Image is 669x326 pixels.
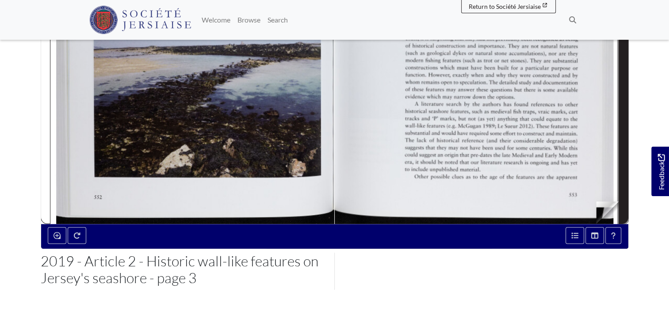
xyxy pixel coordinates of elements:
[89,6,191,34] img: Société Jersiaise
[656,154,666,190] span: Feedback
[605,227,621,244] button: Help
[234,11,264,29] a: Browse
[264,11,291,29] a: Search
[68,227,86,244] button: Rotate the book
[198,11,234,29] a: Welcome
[585,227,604,244] button: Thumbnails
[89,4,191,36] a: Société Jersiaise logo
[469,3,541,10] span: Return to Société Jersiaise
[651,147,669,196] a: Would you like to provide feedback?
[41,253,328,287] h2: 2019 - Article 2 - Historic wall-like features on Jersey's seashore - page 3
[566,227,584,244] button: Open metadata window
[48,227,66,244] button: Enable or disable loupe tool (Alt+L)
